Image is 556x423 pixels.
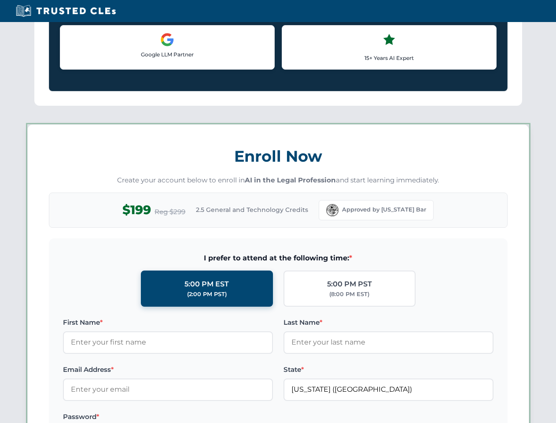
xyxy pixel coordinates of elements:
img: Google [160,33,174,47]
div: (2:00 PM PST) [187,290,227,299]
div: 5:00 PM PST [327,278,372,290]
h3: Enroll Now [49,142,508,170]
span: Reg $299 [155,207,185,217]
span: Approved by [US_STATE] Bar [342,205,426,214]
input: Enter your email [63,378,273,401]
img: Florida Bar [326,204,339,216]
div: (8:00 PM EST) [329,290,369,299]
p: Google LLM Partner [67,50,267,59]
label: State [284,364,493,375]
img: Trusted CLEs [13,4,118,18]
strong: AI in the Legal Profession [245,176,336,184]
span: I prefer to attend at the following time: [63,252,493,264]
span: 2.5 General and Technology Credits [196,205,308,215]
label: First Name [63,317,273,328]
div: 5:00 PM EST [184,278,229,290]
input: Florida (FL) [284,378,493,401]
label: Email Address [63,364,273,375]
label: Last Name [284,317,493,328]
p: Create your account below to enroll in and start learning immediately. [49,175,508,186]
label: Password [63,412,273,422]
input: Enter your first name [63,331,273,353]
span: $199 [122,200,151,220]
p: 15+ Years AI Expert [289,54,489,62]
input: Enter your last name [284,331,493,353]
